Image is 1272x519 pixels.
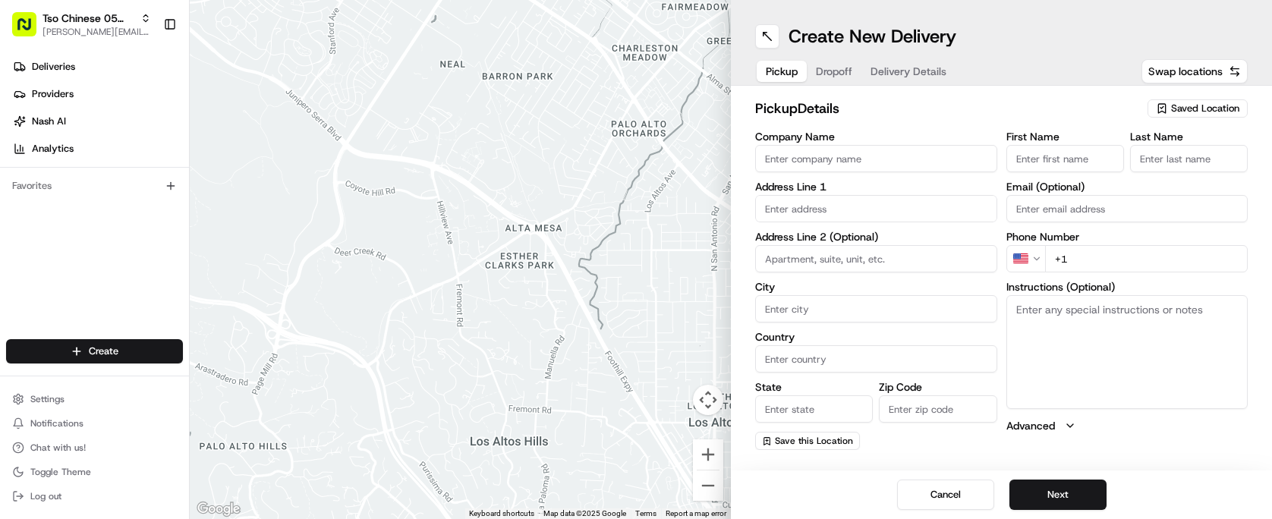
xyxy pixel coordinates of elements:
[6,137,189,161] a: Analytics
[122,214,250,241] a: 💻API Documentation
[755,345,997,373] input: Enter country
[755,382,873,392] label: State
[755,332,997,342] label: Country
[128,222,140,234] div: 💻
[693,439,723,470] button: Zoom in
[32,87,74,101] span: Providers
[755,98,1138,119] h2: pickup Details
[1006,145,1124,172] input: Enter first name
[52,160,192,172] div: We're available if you need us!
[1006,131,1124,142] label: First Name
[15,145,43,172] img: 1736555255976-a54dd68f-1ca7-489b-9aae-adbdc363a1c4
[32,60,75,74] span: Deliveries
[755,295,997,322] input: Enter city
[194,499,244,519] img: Google
[755,395,873,423] input: Enter state
[43,11,134,26] button: Tso Chinese 05 [PERSON_NAME]
[258,149,276,168] button: Start new chat
[1171,102,1239,115] span: Saved Location
[755,245,997,272] input: Apartment, suite, unit, etc.
[6,486,183,507] button: Log out
[30,417,83,429] span: Notifications
[1006,195,1248,222] input: Enter email address
[143,220,244,235] span: API Documentation
[194,499,244,519] a: Open this area in Google Maps (opens a new window)
[693,385,723,415] button: Map camera controls
[755,131,997,142] label: Company Name
[755,145,997,172] input: Enter company name
[32,142,74,156] span: Analytics
[755,282,997,292] label: City
[543,509,626,517] span: Map data ©2025 Google
[879,395,997,423] input: Enter zip code
[1006,181,1248,192] label: Email (Optional)
[6,437,183,458] button: Chat with us!
[1006,418,1055,433] label: Advanced
[6,339,183,363] button: Create
[39,98,250,114] input: Clear
[789,24,956,49] h1: Create New Delivery
[6,413,183,434] button: Notifications
[30,490,61,502] span: Log out
[6,55,189,79] a: Deliveries
[871,64,946,79] span: Delivery Details
[15,222,27,234] div: 📗
[15,61,276,85] p: Welcome 👋
[1141,59,1248,83] button: Swap locations
[6,6,157,42] button: Tso Chinese 05 [PERSON_NAME][PERSON_NAME][EMAIL_ADDRESS][DOMAIN_NAME]
[6,109,189,134] a: Nash AI
[30,220,116,235] span: Knowledge Base
[1148,98,1248,119] button: Saved Location
[755,231,997,242] label: Address Line 2 (Optional)
[30,442,86,454] span: Chat with us!
[43,26,151,38] button: [PERSON_NAME][EMAIL_ADDRESS][DOMAIN_NAME]
[755,195,997,222] input: Enter address
[666,509,726,517] a: Report a map error
[1045,245,1248,272] input: Enter phone number
[469,508,534,519] button: Keyboard shortcuts
[32,115,66,128] span: Nash AI
[6,82,189,106] a: Providers
[897,480,994,510] button: Cancel
[89,344,118,358] span: Create
[1006,282,1248,292] label: Instructions (Optional)
[52,145,249,160] div: Start new chat
[15,15,46,46] img: Nash
[6,388,183,410] button: Settings
[1148,64,1223,79] span: Swap locations
[816,64,852,79] span: Dropoff
[1006,418,1248,433] button: Advanced
[30,466,91,478] span: Toggle Theme
[766,64,798,79] span: Pickup
[30,393,65,405] span: Settings
[107,256,184,269] a: Powered byPylon
[6,174,183,198] div: Favorites
[1130,145,1248,172] input: Enter last name
[775,435,853,447] span: Save this Location
[1130,131,1248,142] label: Last Name
[9,214,122,241] a: 📗Knowledge Base
[151,257,184,269] span: Pylon
[693,470,723,501] button: Zoom out
[1009,480,1107,510] button: Next
[635,509,656,517] a: Terms (opens in new tab)
[879,382,997,392] label: Zip Code
[1006,231,1248,242] label: Phone Number
[755,432,860,450] button: Save this Location
[755,181,997,192] label: Address Line 1
[6,461,183,483] button: Toggle Theme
